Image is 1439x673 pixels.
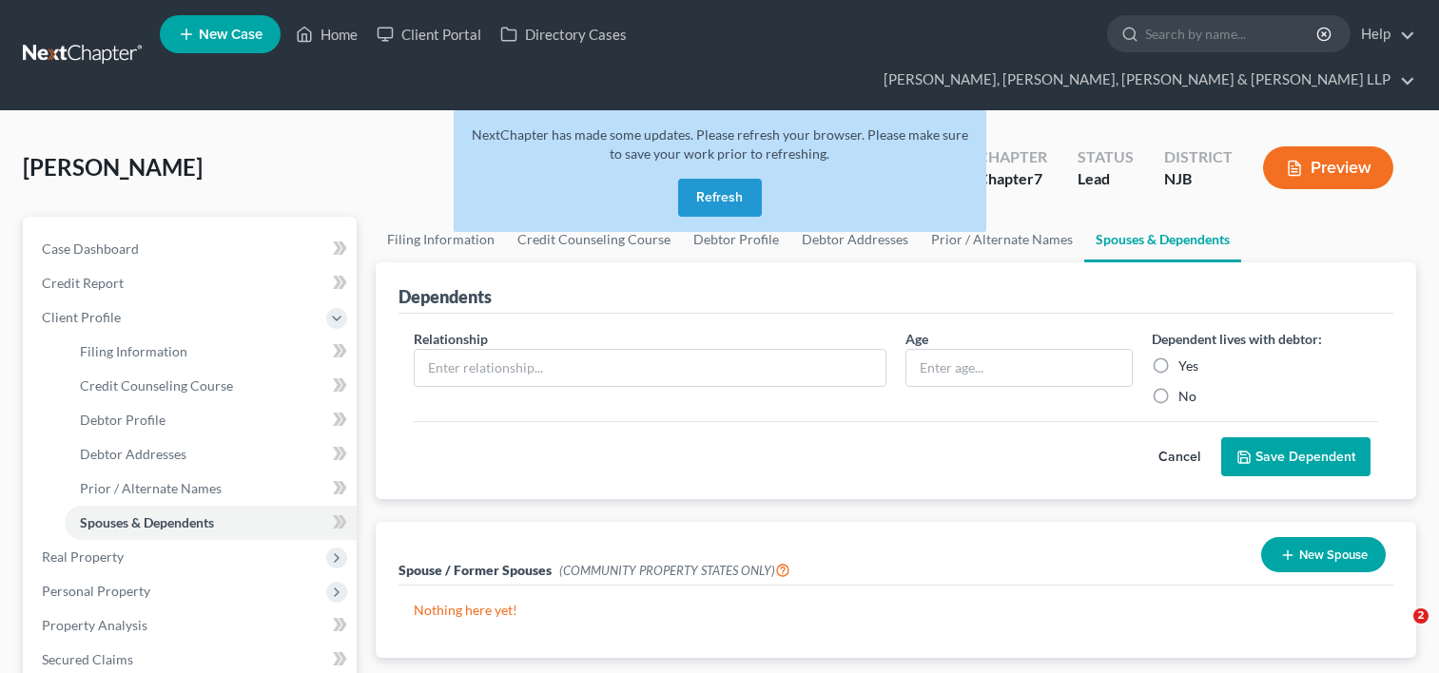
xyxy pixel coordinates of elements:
a: Filing Information [65,335,357,369]
a: Debtor Profile [65,403,357,437]
div: Lead [1078,168,1134,190]
span: (COMMUNITY PROPERTY STATES ONLY) [559,563,790,578]
button: New Spouse [1261,537,1386,572]
button: Save Dependent [1221,437,1371,477]
span: NextChapter has made some updates. Please refresh your browser. Please make sure to save your wor... [472,126,968,162]
a: Client Portal [367,17,491,51]
input: Search by name... [1145,16,1319,51]
div: Dependents [399,285,492,308]
label: Yes [1178,356,1198,375]
a: Prior / Alternate Names [65,471,357,506]
a: Spouses & Dependents [1084,217,1241,262]
span: Spouse / Former Spouses [399,562,552,578]
span: Debtor Addresses [80,446,186,462]
label: Age [905,329,928,349]
a: [PERSON_NAME], [PERSON_NAME], [PERSON_NAME] & [PERSON_NAME] LLP [874,63,1415,97]
a: Filing Information [376,217,506,262]
span: [PERSON_NAME] [23,153,203,181]
a: Credit Report [27,266,357,300]
span: Personal Property [42,583,150,599]
button: Preview [1263,146,1393,189]
a: Spouses & Dependents [65,506,357,540]
span: Case Dashboard [42,240,139,257]
div: District [1164,146,1233,168]
a: Home [286,17,367,51]
span: Relationship [414,331,488,347]
span: 2 [1413,608,1429,624]
a: Directory Cases [491,17,636,51]
span: Secured Claims [42,651,133,667]
button: Refresh [678,179,762,217]
p: Nothing here yet! [414,601,1378,620]
span: Filing Information [80,343,187,359]
span: 7 [1034,169,1042,187]
a: Debtor Addresses [65,437,357,471]
div: Chapter [978,168,1047,190]
iframe: Intercom live chat [1374,608,1420,654]
span: Spouses & Dependents [80,514,214,530]
label: Dependent lives with debtor: [1152,329,1322,349]
span: Prior / Alternate Names [80,480,222,496]
input: Enter age... [906,350,1131,386]
span: Credit Counseling Course [80,377,233,394]
label: No [1178,387,1196,406]
a: Case Dashboard [27,232,357,266]
input: Enter relationship... [415,350,885,386]
div: Chapter [978,146,1047,168]
a: Prior / Alternate Names [920,217,1084,262]
span: Property Analysis [42,617,147,633]
span: Client Profile [42,309,121,325]
span: Credit Report [42,275,124,291]
div: NJB [1164,168,1233,190]
button: Cancel [1138,438,1221,476]
div: Status [1078,146,1134,168]
a: Credit Counseling Course [65,369,357,403]
span: New Case [199,28,263,42]
span: Debtor Profile [80,412,165,428]
a: Help [1351,17,1415,51]
span: Real Property [42,548,124,565]
a: Property Analysis [27,608,357,643]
